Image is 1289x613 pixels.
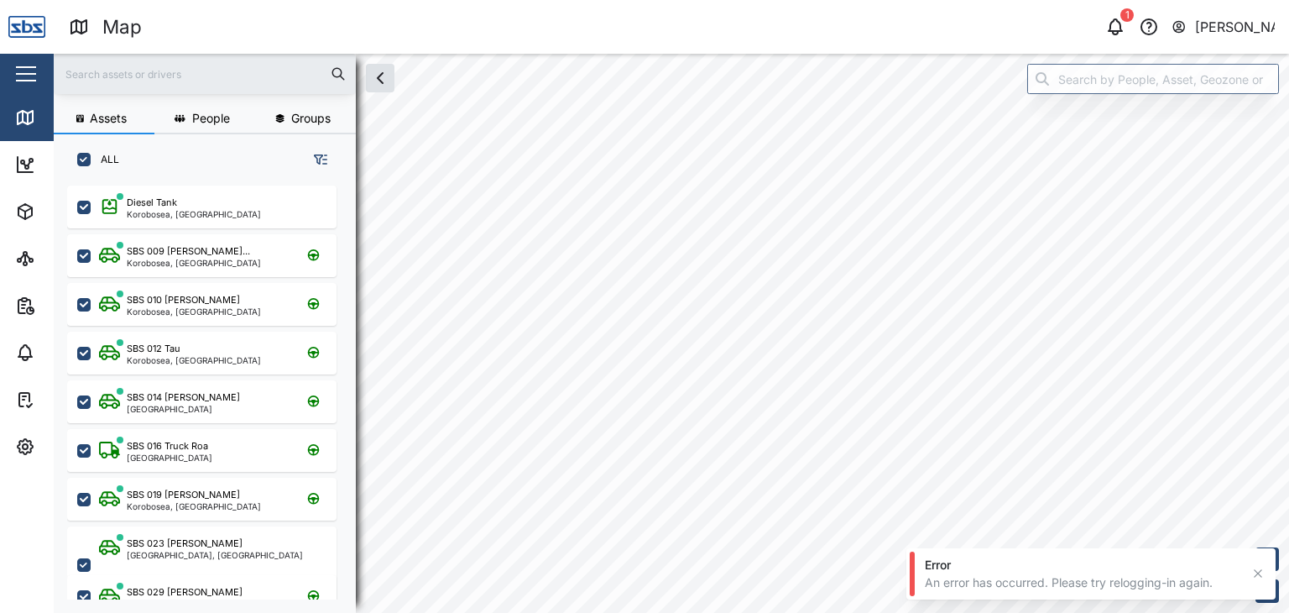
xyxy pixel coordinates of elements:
div: Assets [44,202,96,221]
div: [GEOGRAPHIC_DATA] [127,405,240,413]
div: SBS 009 [PERSON_NAME]... [127,244,250,259]
div: An error has occurred. Please try relogging-in again. [925,574,1240,591]
img: Main Logo [8,8,45,45]
div: Settings [44,437,103,456]
div: SBS 029 [PERSON_NAME] [127,585,243,600]
span: Assets [90,113,127,124]
div: Tasks [44,390,90,409]
div: grid [67,180,355,600]
div: SBS 023 [PERSON_NAME] [127,537,243,551]
div: Korobosea, [GEOGRAPHIC_DATA] [127,356,261,364]
canvas: Map [54,54,1289,613]
div: Error [925,557,1240,574]
div: [GEOGRAPHIC_DATA] [127,453,212,462]
div: Korobosea, [GEOGRAPHIC_DATA] [127,502,261,511]
div: SBS 014 [PERSON_NAME] [127,390,240,405]
label: ALL [91,153,119,166]
div: Map [102,13,142,42]
div: Korobosea, [GEOGRAPHIC_DATA] [127,210,261,218]
div: Korobosea, [GEOGRAPHIC_DATA] [127,307,261,316]
button: [PERSON_NAME] [1171,15,1276,39]
div: SBS 016 Truck Roa [127,439,208,453]
div: SBS 019 [PERSON_NAME] [127,488,240,502]
div: Korobosea, [GEOGRAPHIC_DATA] [127,259,261,267]
div: Dashboard [44,155,119,174]
div: [GEOGRAPHIC_DATA], [GEOGRAPHIC_DATA] [127,551,303,559]
input: Search by People, Asset, Geozone or Place [1027,64,1279,94]
div: Reports [44,296,101,315]
div: Alarms [44,343,96,362]
div: Map [44,108,81,127]
div: [PERSON_NAME] [1195,17,1276,38]
span: Groups [291,113,331,124]
div: 1 [1120,8,1134,22]
span: People [192,113,230,124]
div: SBS 010 [PERSON_NAME] [127,293,240,307]
div: Diesel Tank [127,196,177,210]
div: Sites [44,249,84,268]
input: Search assets or drivers [64,61,346,86]
div: SBS 012 Tau [127,342,180,356]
